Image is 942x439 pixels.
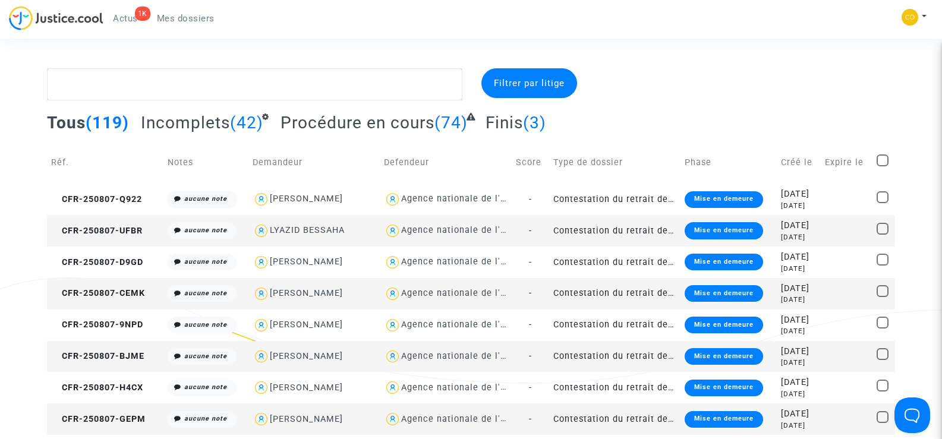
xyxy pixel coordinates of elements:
span: (119) [86,113,129,132]
div: Mise en demeure [685,317,763,333]
i: aucune note [184,321,227,329]
span: (3) [523,113,546,132]
i: aucune note [184,289,227,297]
div: [DATE] [781,188,817,201]
span: CFR-250807-GEPM [51,414,146,424]
i: aucune note [184,258,227,266]
img: jc-logo.svg [9,6,103,30]
span: CFR-250807-UFBR [51,226,143,236]
i: aucune note [184,226,227,234]
div: Agence nationale de l'habitat [401,257,532,267]
img: icon-user.svg [384,348,401,365]
td: Notes [163,141,248,184]
div: Mise en demeure [685,348,763,365]
div: [DATE] [781,389,817,399]
span: (42) [230,113,263,132]
i: aucune note [184,195,227,203]
span: - [529,320,532,330]
a: Mes dossiers [147,10,224,27]
div: Agence nationale de l'habitat [401,194,532,204]
div: Agence nationale de l'habitat [401,288,532,298]
span: CFR-250807-Q922 [51,194,142,204]
img: icon-user.svg [384,285,401,302]
div: [PERSON_NAME] [270,257,343,267]
div: 1K [135,7,150,21]
iframe: Help Scout Beacon - Open [894,397,930,433]
i: aucune note [184,383,227,391]
img: icon-user.svg [253,285,270,302]
td: Expire le [821,141,872,184]
div: Agence nationale de l'habitat [401,320,532,330]
span: - [529,226,532,236]
span: Actus [113,13,138,24]
td: Phase [680,141,777,184]
div: [DATE] [781,201,817,211]
img: icon-user.svg [253,254,270,271]
td: Contestation du retrait de [PERSON_NAME] par l'ANAH (mandataire) [549,403,680,435]
td: Contestation du retrait de [PERSON_NAME] par l'ANAH (mandataire) [549,184,680,215]
div: Mise en demeure [685,380,763,396]
div: [DATE] [781,376,817,389]
img: icon-user.svg [384,222,401,239]
span: CFR-250807-CEMK [51,288,145,298]
div: [PERSON_NAME] [270,383,343,393]
td: Contestation du retrait de [PERSON_NAME] par l'ANAH (mandataire) [549,309,680,341]
div: Mise en demeure [685,191,763,208]
td: Contestation du retrait de [PERSON_NAME] par l'ANAH (mandataire) [549,341,680,372]
div: [DATE] [781,232,817,242]
img: icon-user.svg [384,191,401,208]
span: Procédure en cours [281,113,434,132]
div: LYAZID BESSAHA [270,225,345,235]
div: [DATE] [781,345,817,358]
span: - [529,351,532,361]
i: aucune note [184,415,227,422]
td: Contestation du retrait de [PERSON_NAME] par l'ANAH (mandataire) [549,215,680,247]
div: Mise en demeure [685,411,763,428]
div: [DATE] [781,358,817,368]
a: 1KActus [103,10,147,27]
img: 84a266a8493598cb3cce1313e02c3431 [902,9,918,26]
div: [DATE] [781,408,817,421]
div: Agence nationale de l'habitat [401,225,532,235]
img: icon-user.svg [253,348,270,365]
span: CFR-250807-BJME [51,351,144,361]
div: [DATE] [781,421,817,431]
span: CFR-250807-9NPD [51,320,143,330]
img: icon-user.svg [384,410,401,428]
td: Score [512,141,549,184]
div: [DATE] [781,264,817,274]
span: Finis [486,113,523,132]
span: (74) [434,113,468,132]
span: - [529,414,532,424]
td: Créé le [777,141,821,184]
div: [DATE] [781,282,817,295]
div: [PERSON_NAME] [270,414,343,424]
td: Demandeur [248,141,380,184]
div: [DATE] [781,251,817,264]
div: Agence nationale de l'habitat [401,351,532,361]
img: icon-user.svg [253,410,270,428]
div: [PERSON_NAME] [270,194,343,204]
td: Type de dossier [549,141,680,184]
img: icon-user.svg [384,317,401,334]
img: icon-user.svg [384,254,401,271]
td: Contestation du retrait de [PERSON_NAME] par l'ANAH (mandataire) [549,372,680,403]
img: icon-user.svg [384,379,401,396]
div: Mise en demeure [685,222,763,239]
div: Mise en demeure [685,254,763,270]
span: - [529,257,532,267]
img: icon-user.svg [253,191,270,208]
td: Réf. [47,141,163,184]
span: CFR-250807-D9GD [51,257,143,267]
span: Tous [47,113,86,132]
img: icon-user.svg [253,317,270,334]
span: - [529,383,532,393]
div: [PERSON_NAME] [270,351,343,361]
img: icon-user.svg [253,222,270,239]
div: [DATE] [781,326,817,336]
td: Defendeur [380,141,511,184]
span: Filtrer par litige [494,78,565,89]
div: [DATE] [781,295,817,305]
i: aucune note [184,352,227,360]
td: Contestation du retrait de [PERSON_NAME] par l'ANAH (mandataire) [549,247,680,278]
